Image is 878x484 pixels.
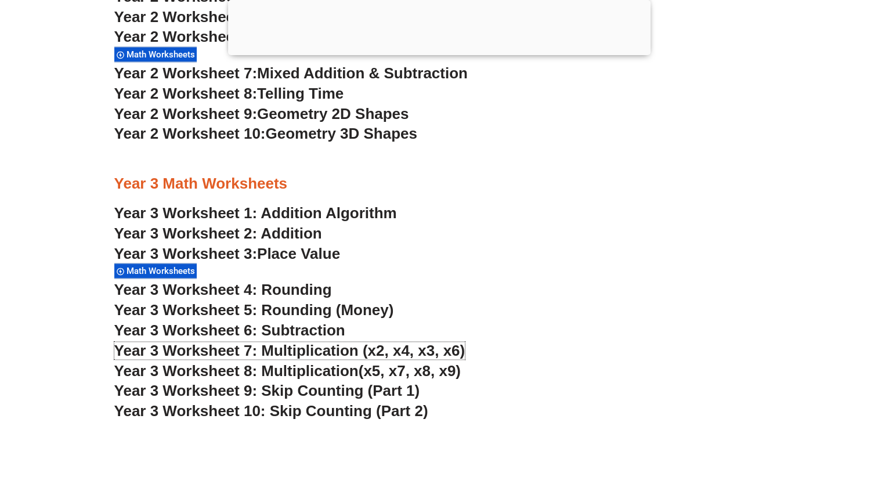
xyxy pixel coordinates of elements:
div: Math Worksheets [114,263,197,279]
a: Year 3 Worksheet 7: Multiplication (x2, x4, x3, x6) [114,342,465,359]
a: Year 3 Worksheet 5: Rounding (Money) [114,301,394,319]
span: Math Worksheets [127,266,198,276]
a: Year 3 Worksheet 4: Rounding [114,281,332,298]
a: Year 2 Worksheet 6:Subtraction [114,28,341,45]
a: Year 3 Worksheet 6: Subtraction [114,322,345,339]
span: Year 2 Worksheet 5: [114,8,258,26]
span: Year 3 Worksheet 3: [114,245,258,262]
span: Geometry 2D Shapes [257,105,409,122]
span: Mixed Addition & Subtraction [257,64,468,82]
span: Place Value [257,245,340,262]
h3: Year 3 Math Worksheets [114,174,764,194]
span: Year 2 Worksheet 9: [114,105,258,122]
a: Year 3 Worksheet 3:Place Value [114,245,341,262]
a: Year 2 Worksheet 8:Telling Time [114,85,344,102]
a: Year 3 Worksheet 8: Multiplication(x5, x7, x8, x9) [114,362,461,380]
a: Year 3 Worksheet 2: Addition [114,225,322,242]
span: Geometry 3D Shapes [265,125,417,142]
a: Year 3 Worksheet 1: Addition Algorithm [114,204,397,222]
span: Telling Time [257,85,344,102]
span: Math Worksheets [127,49,198,60]
a: Year 2 Worksheet 7:Mixed Addition & Subtraction [114,64,468,82]
span: Year 2 Worksheet 6: [114,28,258,45]
a: Year 2 Worksheet 5:Addition [114,8,319,26]
span: Year 2 Worksheet 10: [114,125,266,142]
a: Year 3 Worksheet 10: Skip Counting (Part 2) [114,402,428,420]
span: Year 2 Worksheet 8: [114,85,258,102]
a: Year 2 Worksheet 9:Geometry 2D Shapes [114,105,409,122]
span: Year 3 Worksheet 8: Multiplication [114,362,359,380]
iframe: Chat Widget [685,353,878,484]
div: Math Worksheets [114,46,197,62]
span: (x5, x7, x8, x9) [359,362,461,380]
a: Year 2 Worksheet 10:Geometry 3D Shapes [114,125,417,142]
span: Year 2 Worksheet 7: [114,64,258,82]
a: Year 3 Worksheet 9: Skip Counting (Part 1) [114,382,420,399]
